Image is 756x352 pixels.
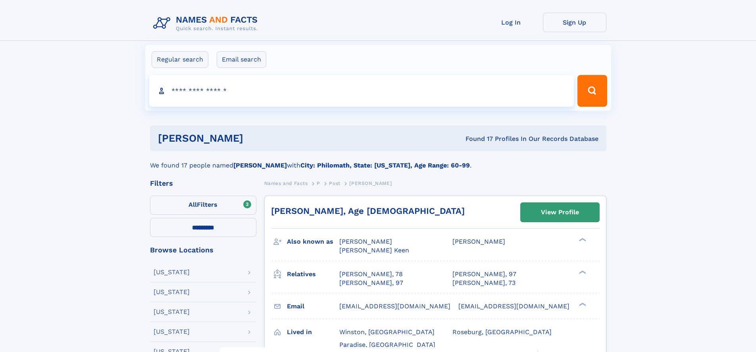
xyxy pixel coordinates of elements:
[452,270,516,279] a: [PERSON_NAME], 97
[317,181,320,186] span: P
[233,162,287,169] b: [PERSON_NAME]
[287,235,339,248] h3: Also known as
[158,133,354,143] h1: [PERSON_NAME]
[317,178,320,188] a: P
[543,13,606,32] a: Sign Up
[271,206,465,216] a: [PERSON_NAME], Age [DEMOGRAPHIC_DATA]
[349,181,392,186] span: [PERSON_NAME]
[217,51,266,68] label: Email search
[354,135,598,143] div: Found 17 Profiles In Our Records Database
[577,302,587,307] div: ❯
[452,328,552,336] span: Roseburg, [GEOGRAPHIC_DATA]
[577,237,587,242] div: ❯
[541,203,579,221] div: View Profile
[150,151,606,170] div: We found 17 people named with .
[287,325,339,339] h3: Lived in
[152,51,208,68] label: Regular search
[521,203,599,222] a: View Profile
[264,178,308,188] a: Names and Facts
[150,246,256,254] div: Browse Locations
[339,279,403,287] a: [PERSON_NAME], 97
[150,13,264,34] img: Logo Names and Facts
[339,270,403,279] a: [PERSON_NAME], 78
[189,201,197,208] span: All
[577,269,587,275] div: ❯
[339,302,450,310] span: [EMAIL_ADDRESS][DOMAIN_NAME]
[154,309,190,315] div: [US_STATE]
[300,162,470,169] b: City: Philomath, State: [US_STATE], Age Range: 60-99
[452,238,505,245] span: [PERSON_NAME]
[458,302,569,310] span: [EMAIL_ADDRESS][DOMAIN_NAME]
[329,178,340,188] a: Post
[149,75,574,107] input: search input
[339,341,435,348] span: Paradise, [GEOGRAPHIC_DATA]
[452,279,516,287] a: [PERSON_NAME], 73
[150,196,256,215] label: Filters
[154,329,190,335] div: [US_STATE]
[329,181,340,186] span: Post
[339,238,392,245] span: [PERSON_NAME]
[339,246,409,254] span: [PERSON_NAME] Keen
[154,289,190,295] div: [US_STATE]
[150,180,256,187] div: Filters
[339,328,435,336] span: Winston, [GEOGRAPHIC_DATA]
[479,13,543,32] a: Log In
[154,269,190,275] div: [US_STATE]
[577,75,607,107] button: Search Button
[287,300,339,313] h3: Email
[287,267,339,281] h3: Relatives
